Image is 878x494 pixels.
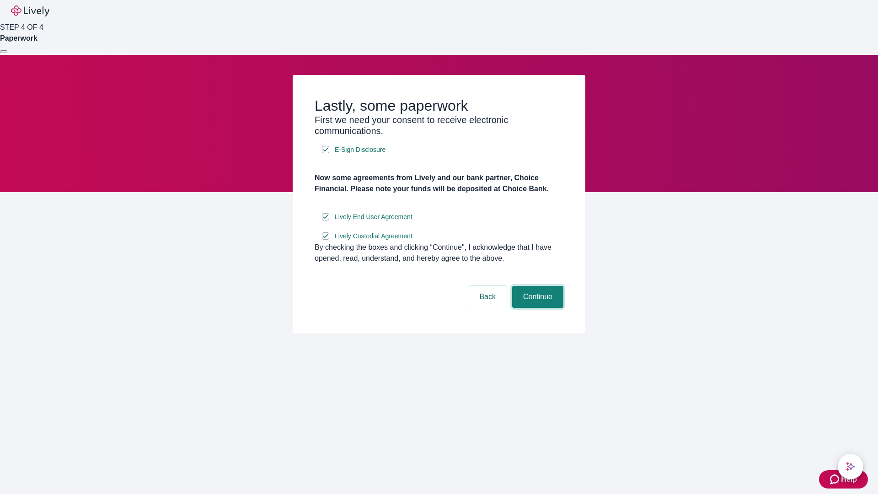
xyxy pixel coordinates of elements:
[335,231,412,241] span: Lively Custodial Agreement
[838,454,863,479] button: chat
[468,286,507,308] button: Back
[846,462,855,471] svg: Lively AI Assistant
[512,286,563,308] button: Continue
[333,211,414,223] a: e-sign disclosure document
[315,172,563,194] h4: Now some agreements from Lively and our bank partner, Choice Financial. Please note your funds wi...
[333,231,414,242] a: e-sign disclosure document
[841,474,857,485] span: Help
[819,470,868,489] button: Zendesk support iconHelp
[335,145,385,155] span: E-Sign Disclosure
[333,144,387,156] a: e-sign disclosure document
[11,5,49,16] img: Lively
[315,97,563,114] h2: Lastly, some paperwork
[830,474,841,485] svg: Zendesk support icon
[335,212,412,222] span: Lively End User Agreement
[315,242,563,264] div: By checking the boxes and clicking “Continue", I acknowledge that I have opened, read, understand...
[315,114,563,136] h3: First we need your consent to receive electronic communications.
